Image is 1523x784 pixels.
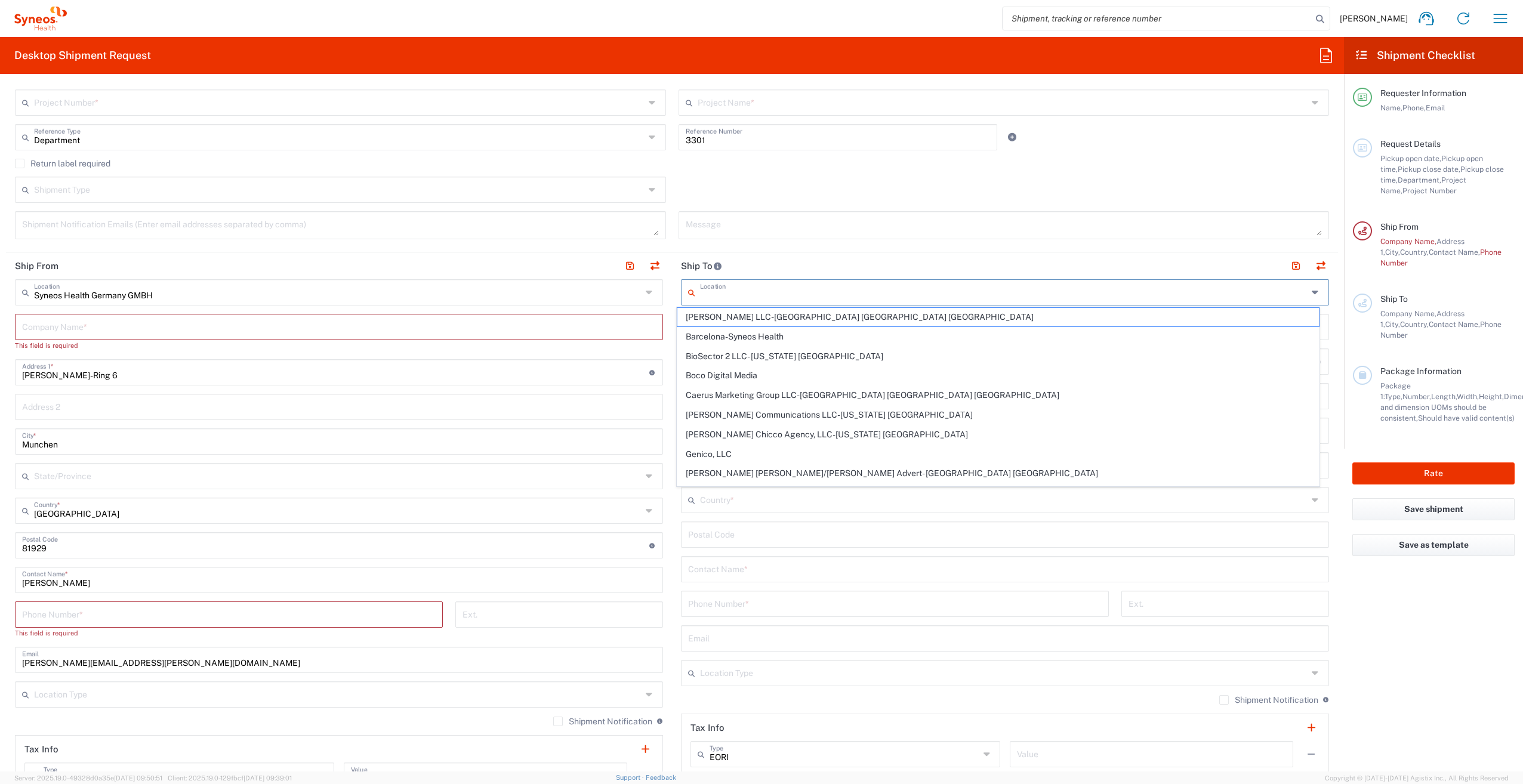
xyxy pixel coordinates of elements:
[14,48,151,63] h2: Desktop Shipment Request
[1457,392,1479,401] span: Width,
[1426,103,1445,112] span: Email
[1385,248,1400,257] span: City,
[677,308,1318,326] span: [PERSON_NAME] LLC-[GEOGRAPHIC_DATA] [GEOGRAPHIC_DATA] [GEOGRAPHIC_DATA]
[1380,294,1408,304] span: Ship To
[1398,175,1441,184] span: Department,
[1400,320,1429,329] span: Country,
[15,340,663,351] div: This field is required
[1352,498,1515,520] button: Save shipment
[1402,392,1431,401] span: Number,
[1355,48,1475,63] h2: Shipment Checklist
[1431,392,1457,401] span: Length,
[1380,309,1436,318] span: Company Name,
[15,159,110,168] label: Return label required
[1380,222,1419,232] span: Ship From
[1380,103,1402,112] span: Name,
[1418,413,1515,422] span: Should have valid content(s)
[1325,773,1509,783] span: Copyright © [DATE]-[DATE] Agistix Inc., All Rights Reserved
[243,774,292,782] span: [DATE] 09:39:01
[168,774,292,782] span: Client: 2025.19.0-129fbcf
[1402,186,1457,195] span: Project Number
[1380,88,1466,98] span: Requester Information
[677,425,1318,444] span: [PERSON_NAME] Chicco Agency, LLC-[US_STATE] [GEOGRAPHIC_DATA]
[1380,237,1436,246] span: Company Name,
[681,260,722,272] h2: Ship To
[1352,462,1515,484] button: Rate
[677,406,1318,424] span: [PERSON_NAME] Communications LLC-[US_STATE] [GEOGRAPHIC_DATA]
[677,347,1318,366] span: BioSector 2 LLC- [US_STATE] [GEOGRAPHIC_DATA]
[1352,534,1515,556] button: Save as template
[15,628,443,638] div: This field is required
[1429,320,1480,329] span: Contact Name,
[1380,381,1411,401] span: Package 1:
[14,774,162,782] span: Server: 2025.19.0-49328d0a35e
[616,774,646,781] a: Support
[677,464,1318,483] span: [PERSON_NAME] [PERSON_NAME]/[PERSON_NAME] Advert- [GEOGRAPHIC_DATA] [GEOGRAPHIC_DATA]
[1380,154,1441,163] span: Pickup open date,
[677,484,1318,502] span: [PERSON_NAME] & Health Partner Public Relations GmbH
[646,774,676,781] a: Feedback
[1400,248,1429,257] span: Country,
[1380,366,1462,376] span: Package Information
[15,260,58,272] h2: Ship From
[24,743,58,755] h2: Tax Info
[1004,129,1021,146] a: Add Reference
[1385,392,1402,401] span: Type,
[1385,320,1400,329] span: City,
[1429,248,1480,257] span: Contact Name,
[677,386,1318,405] span: Caerus Marketing Group LLC-[GEOGRAPHIC_DATA] [GEOGRAPHIC_DATA] [GEOGRAPHIC_DATA]
[553,717,652,726] label: Shipment Notification
[677,445,1318,464] span: Genico, LLC
[1003,7,1312,30] input: Shipment, tracking or reference number
[1398,165,1460,174] span: Pickup close date,
[1219,695,1318,705] label: Shipment Notification
[1479,392,1504,401] span: Height,
[690,722,724,734] h2: Tax Info
[1380,139,1441,149] span: Request Details
[677,366,1318,385] span: Boco Digital Media
[114,774,162,782] span: [DATE] 09:50:51
[1340,13,1408,24] span: [PERSON_NAME]
[1402,103,1426,112] span: Phone,
[677,328,1318,346] span: Barcelona-Syneos Health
